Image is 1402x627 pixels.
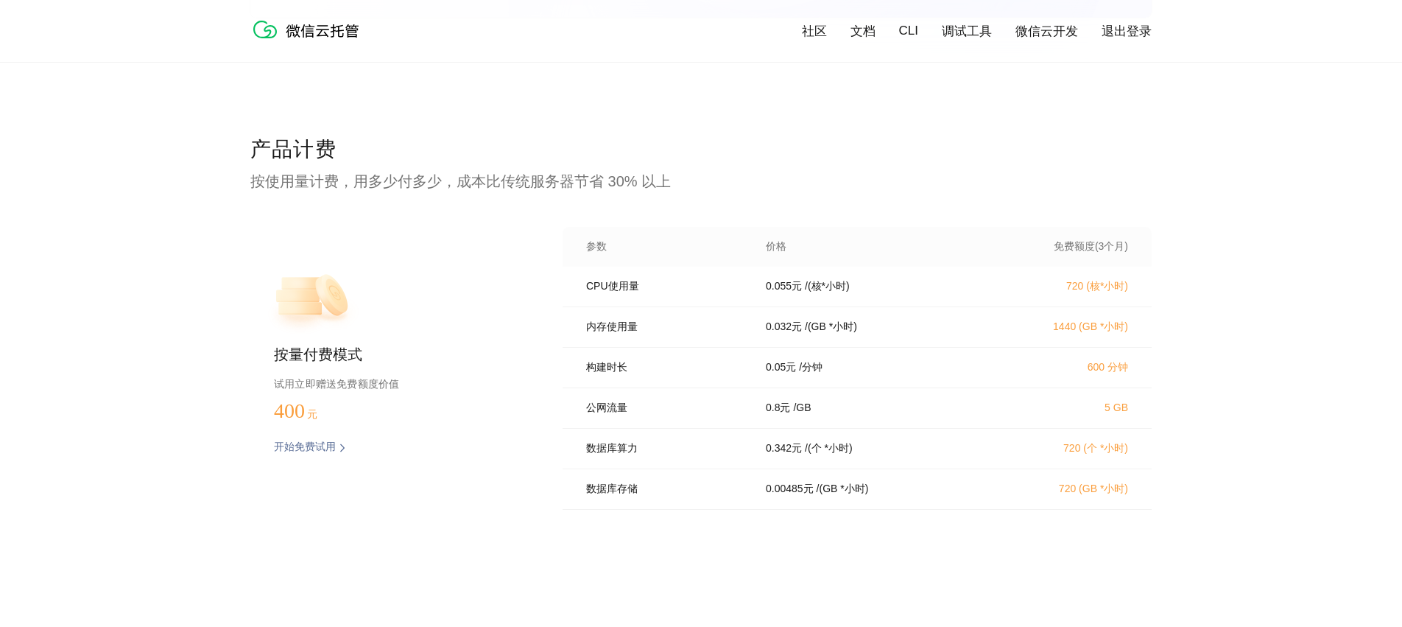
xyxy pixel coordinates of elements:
p: 构建时长 [586,361,745,374]
p: / (GB *小时) [817,483,869,496]
p: 600 分钟 [998,361,1128,374]
p: 0.8 元 [766,402,790,415]
p: / (核*小时) [805,280,850,293]
p: 按量付费模式 [274,345,515,365]
p: 产品计费 [250,136,1152,165]
p: 720 (GB *小时) [998,483,1128,496]
p: 按使用量计费，用多少付多少，成本比传统服务器节省 30% 以上 [250,171,1152,192]
p: 公网流量 [586,402,745,415]
p: 0.342 元 [766,442,802,455]
p: 0.00485 元 [766,483,814,496]
p: 720 (核*小时) [998,280,1128,293]
a: 微信云托管 [250,34,368,46]
p: 0.055 元 [766,280,802,293]
a: 调试工具 [942,23,992,40]
a: 社区 [802,23,827,40]
p: 试用立即赠送免费额度价值 [274,374,515,393]
p: 参数 [586,240,745,253]
a: 微信云开发 [1015,23,1078,40]
p: / (GB *小时) [805,320,857,334]
p: 0.032 元 [766,320,802,334]
p: 数据库算力 [586,442,745,455]
p: / GB [793,402,811,415]
p: 数据库存储 [586,483,745,496]
p: 0.05 元 [766,361,796,374]
a: 退出登录 [1102,23,1152,40]
p: 内存使用量 [586,320,745,334]
a: 文档 [850,23,876,40]
p: 价格 [766,240,786,253]
img: 微信云托管 [250,15,368,44]
p: 5 GB [998,402,1128,413]
span: 元 [307,409,317,420]
p: CPU使用量 [586,280,745,293]
a: CLI [899,24,918,38]
p: 开始免费试用 [274,441,336,455]
p: / 分钟 [799,361,822,374]
p: / (个 *小时) [805,442,853,455]
p: 1440 (GB *小时) [998,320,1128,334]
p: 免费额度(3个月) [998,240,1128,253]
p: 720 (个 *小时) [998,442,1128,455]
p: 400 [274,399,348,423]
